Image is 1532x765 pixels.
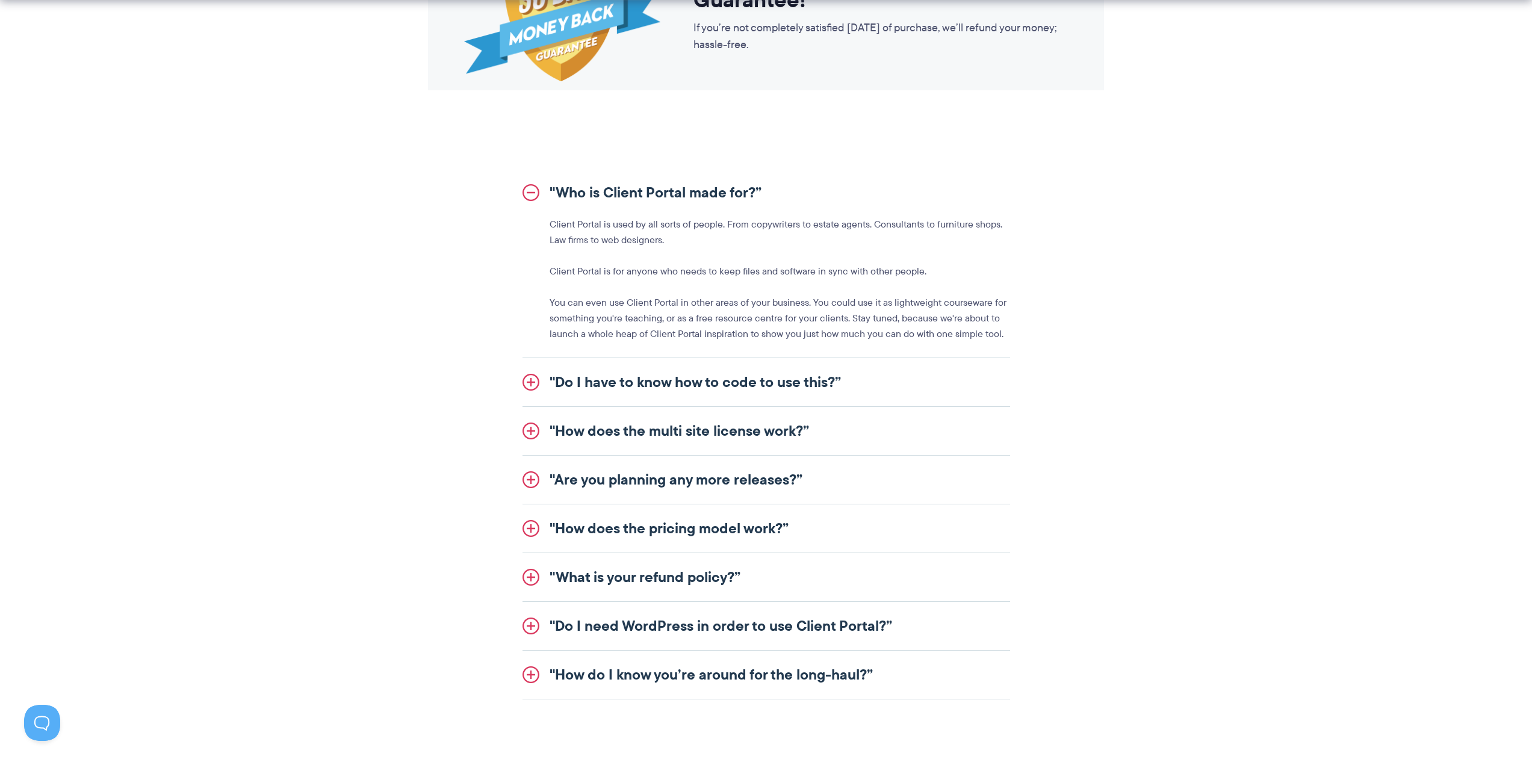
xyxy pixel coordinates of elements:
a: "Do I need WordPress in order to use Client Portal?” [523,602,1010,650]
a: "Who is Client Portal made for?” [523,169,1010,217]
a: "What is your refund policy?” [523,553,1010,601]
a: "Do I have to know how to code to use this?” [523,358,1010,406]
p: You can even use Client Portal in other areas of your business. You could use it as lightweight c... [550,295,1010,342]
a: "How does the pricing model work?” [523,504,1010,553]
a: "How does the multi site license work?” [523,407,1010,455]
a: "Are you planning any more releases?” [523,456,1010,504]
p: Client Portal is for anyone who needs to keep files and software in sync with other people. [550,264,1010,279]
p: If you’re not completely satisfied [DATE] of purchase, we’ll refund your money; hassle-free. [693,19,1068,53]
iframe: Toggle Customer Support [24,705,60,741]
a: "How do I know you’re around for the long-haul?” [523,651,1010,699]
p: Client Portal is used by all sorts of people. From copywriters to estate agents. Consultants to f... [550,217,1010,248]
